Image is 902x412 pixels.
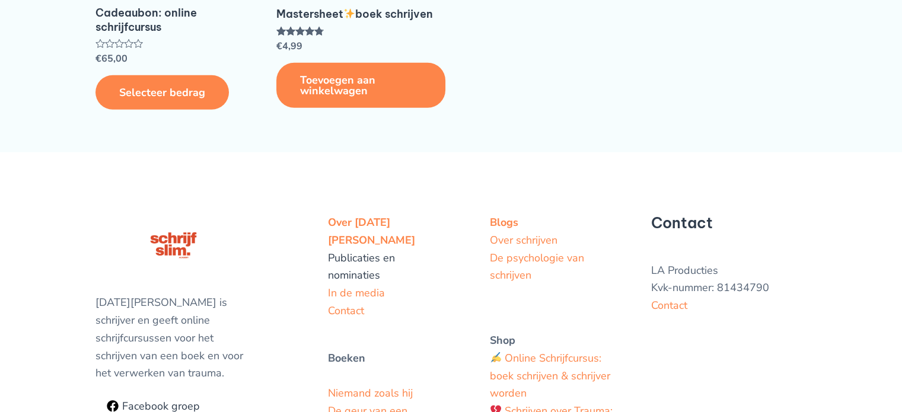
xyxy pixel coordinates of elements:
[490,333,515,347] strong: Shop
[328,304,364,318] a: Contact
[95,6,264,39] a: Cadeaubon: online schrijfcursus
[328,286,385,300] a: In de media
[651,262,807,315] p: LA Producties Kvk-nummer: 81434790
[95,294,251,382] p: [DATE][PERSON_NAME] is schrijver en geeft online schrijfcursussen voor het schrijven van een boek...
[142,214,205,277] img: schrijfcursus schrijfslim academy
[344,8,355,19] img: ✨
[651,214,807,315] aside: Footer Widget 3
[651,298,687,312] a: Contact
[328,386,413,400] a: Niemand zoals hij
[276,40,302,53] bdi: 4,99
[276,63,445,108] a: Toevoegen aan winkelwagen: “Mastersheet ✨ boek schrijven“
[490,233,557,247] a: Over schrijven
[490,351,610,400] a: Online Schrijfcursus: boek schrijven & schrijver worden
[490,352,501,363] img: ✍️
[95,52,128,65] bdi: 65,00
[95,52,101,65] span: €
[276,40,282,53] span: €
[95,75,229,110] a: Selecteer opties voor “Cadeaubon: online schrijfcursus”
[651,214,807,232] h5: Contact
[119,401,200,411] span: Facebook groep
[95,6,264,34] h2: Cadeaubon: online schrijfcursus
[328,251,395,283] a: Publicaties en nominaties
[276,7,445,21] h2: Mastersheet boek schrijven
[103,400,204,412] a: Facebook groep
[490,215,518,229] a: Blogs
[328,351,365,365] strong: Boeken
[490,251,584,283] a: De psychologie van schrijven
[276,27,323,68] span: Gewaardeerd uit 5
[328,215,415,247] a: Over [DATE][PERSON_NAME]
[276,7,445,26] a: Mastersheet✨boek schrijven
